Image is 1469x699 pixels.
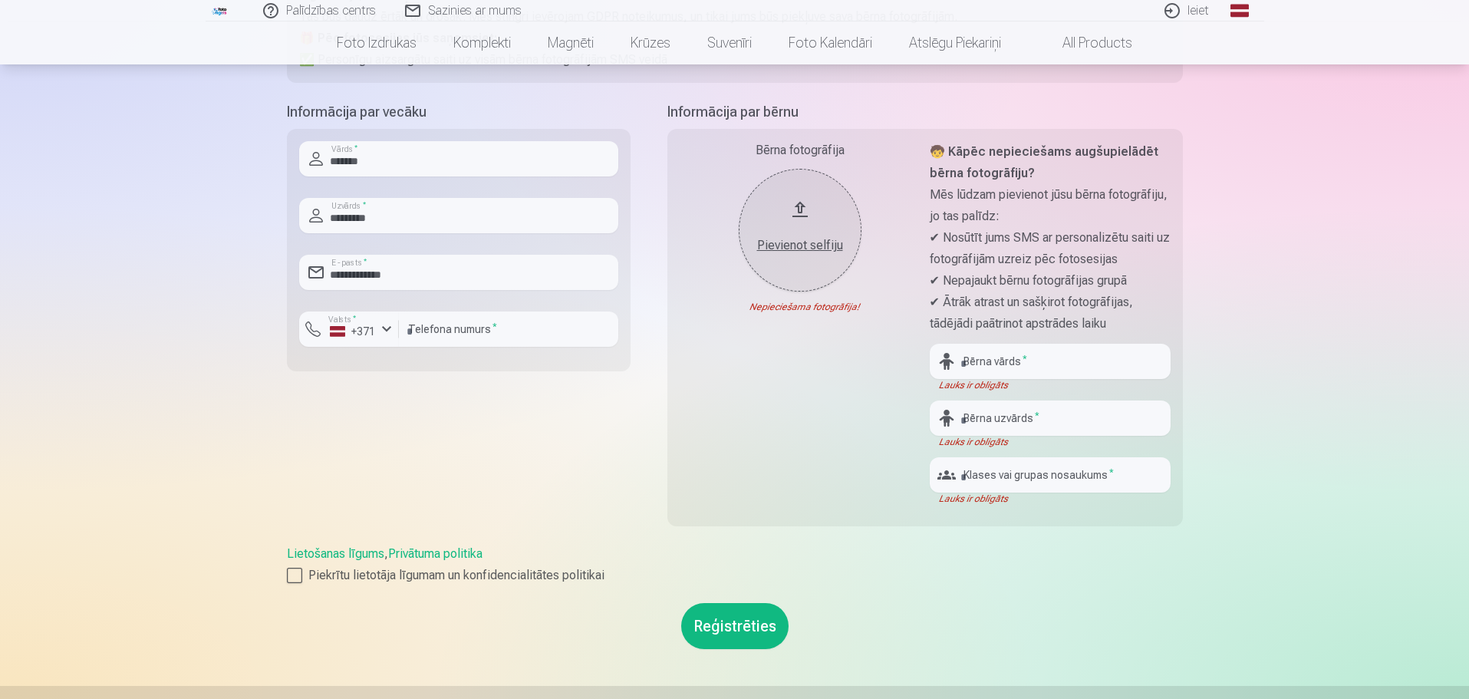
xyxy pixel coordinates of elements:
[930,270,1171,292] p: ✔ Nepajaukt bērnu fotogrāfijas grupā
[324,314,361,325] label: Valsts
[388,546,483,561] a: Privātuma politika
[287,546,384,561] a: Lietošanas līgums
[667,101,1183,123] h5: Informācija par bērnu
[212,6,229,15] img: /fa1
[287,545,1183,585] div: ,
[1019,21,1151,64] a: All products
[287,566,1183,585] label: Piekrītu lietotāja līgumam un konfidencialitātes politikai
[930,184,1171,227] p: Mēs lūdzam pievienot jūsu bērna fotogrāfiju, jo tas palīdz:
[435,21,529,64] a: Komplekti
[680,141,921,160] div: Bērna fotogrāfija
[681,603,789,649] button: Reģistrēties
[739,169,861,292] button: Pievienot selfiju
[287,101,631,123] h5: Informācija par vecāku
[930,227,1171,270] p: ✔ Nosūtīt jums SMS ar personalizētu saiti uz fotogrāfijām uzreiz pēc fotosesijas
[770,21,891,64] a: Foto kalendāri
[891,21,1019,64] a: Atslēgu piekariņi
[529,21,612,64] a: Magnēti
[930,379,1171,391] div: Lauks ir obligāts
[318,21,435,64] a: Foto izdrukas
[930,436,1171,448] div: Lauks ir obligāts
[689,21,770,64] a: Suvenīri
[930,144,1158,180] strong: 🧒 Kāpēc nepieciešams augšupielādēt bērna fotogrāfiju?
[299,312,399,347] button: Valsts*+371
[754,236,846,255] div: Pievienot selfiju
[930,292,1171,335] p: ✔ Ātrāk atrast un sašķirot fotogrāfijas, tādējādi paātrinot apstrādes laiku
[612,21,689,64] a: Krūzes
[680,301,921,313] div: Nepieciešama fotogrāfija!
[930,493,1171,505] div: Lauks ir obligāts
[330,324,376,339] div: +371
